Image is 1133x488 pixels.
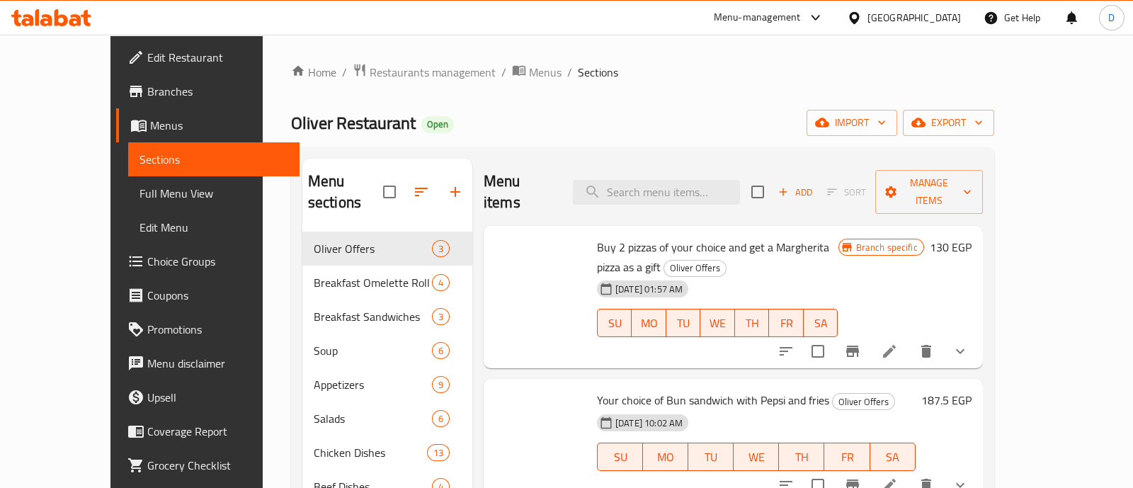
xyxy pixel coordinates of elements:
[128,210,300,244] a: Edit Menu
[887,174,972,210] span: Manage items
[529,64,562,81] span: Menus
[664,260,726,276] span: Oliver Offers
[610,416,688,430] span: [DATE] 10:02 AM
[116,108,300,142] a: Menus
[632,309,666,337] button: MO
[150,117,288,134] span: Menus
[404,175,438,209] span: Sort sections
[438,175,472,209] button: Add section
[867,10,961,25] div: [GEOGRAPHIC_DATA]
[314,376,432,393] span: Appetizers
[804,309,838,337] button: SA
[706,313,729,334] span: WE
[116,74,300,108] a: Branches
[875,170,983,214] button: Manage items
[921,390,972,410] h6: 187.5 EGP
[432,308,450,325] div: items
[818,181,875,203] span: Select section first
[147,321,288,338] span: Promotions
[302,232,472,266] div: Oliver Offers3
[776,184,814,200] span: Add
[116,414,300,448] a: Coverage Report
[147,355,288,372] span: Menu disclaimer
[370,64,496,81] span: Restaurants management
[353,63,496,81] a: Restaurants management
[116,244,300,278] a: Choice Groups
[432,342,450,359] div: items
[930,237,972,257] h6: 130 EGP
[375,177,404,207] span: Select all sections
[943,334,977,368] button: show more
[597,443,643,471] button: SU
[1108,10,1115,25] span: D
[314,274,432,291] span: Breakfast Omelette Roll
[302,334,472,368] div: Soup6
[876,447,910,467] span: SA
[694,447,728,467] span: TU
[147,287,288,304] span: Coupons
[484,171,555,213] h2: Menu items
[147,83,288,100] span: Branches
[116,278,300,312] a: Coupons
[116,312,300,346] a: Promotions
[116,380,300,414] a: Upsell
[688,443,734,471] button: TU
[291,63,994,81] nav: breadcrumb
[433,276,449,290] span: 4
[302,300,472,334] div: Breakfast Sandwiches3
[743,177,773,207] span: Select section
[116,40,300,74] a: Edit Restaurant
[603,447,637,467] span: SU
[308,171,383,213] h2: Menu sections
[501,64,506,81] li: /
[741,313,764,334] span: TH
[428,446,449,460] span: 13
[433,242,449,256] span: 3
[610,283,688,296] span: [DATE] 01:57 AM
[140,219,288,236] span: Edit Menu
[421,118,454,130] span: Open
[952,343,969,360] svg: Show Choices
[909,334,943,368] button: delete
[291,107,416,139] span: Oliver Restaurant
[147,457,288,474] span: Grocery Checklist
[433,344,449,358] span: 6
[734,443,779,471] button: WE
[597,237,829,278] span: Buy 2 pizzas of your choice and get a Margherita pizza as a gift
[769,309,804,337] button: FR
[342,64,347,81] li: /
[140,151,288,168] span: Sections
[870,443,916,471] button: SA
[785,447,819,467] span: TH
[314,410,432,427] span: Salads
[302,266,472,300] div: Breakfast Omelette Roll4
[433,310,449,324] span: 3
[432,240,450,257] div: items
[836,334,870,368] button: Branch-specific-item
[881,343,898,360] a: Edit menu item
[147,49,288,66] span: Edit Restaurant
[603,313,626,334] span: SU
[314,342,432,359] div: Soup
[140,185,288,202] span: Full Menu View
[432,410,450,427] div: items
[433,412,449,426] span: 6
[637,313,661,334] span: MO
[433,378,449,392] span: 9
[147,423,288,440] span: Coverage Report
[672,313,695,334] span: TU
[666,309,701,337] button: TU
[128,142,300,176] a: Sections
[314,308,432,325] div: Breakfast Sandwiches
[314,240,432,257] div: Oliver Offers
[512,63,562,81] a: Menus
[779,443,824,471] button: TH
[597,390,829,411] span: Your choice of Bun sandwich with Pepsi and fries
[314,444,427,461] span: Chicken Dishes
[824,443,870,471] button: FR
[833,394,894,410] span: Oliver Offers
